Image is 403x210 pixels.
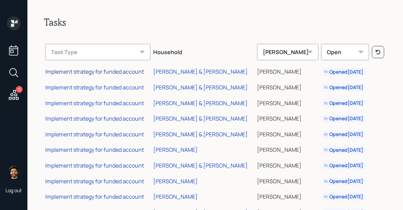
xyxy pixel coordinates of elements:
[324,84,363,91] div: Opened [DATE]
[321,44,369,60] div: Open
[256,63,320,79] td: [PERSON_NAME]
[153,177,198,185] div: [PERSON_NAME]
[153,146,198,153] div: [PERSON_NAME]
[153,84,248,91] div: [PERSON_NAME] & [PERSON_NAME]
[45,115,144,122] div: Implement strategy for funded account
[324,162,363,169] div: Opened [DATE]
[153,115,248,122] div: [PERSON_NAME] & [PERSON_NAME]
[5,187,22,194] div: Log out
[153,131,248,138] div: [PERSON_NAME] & [PERSON_NAME]
[45,68,144,75] div: Implement strategy for funded account
[45,177,144,185] div: Implement strategy for funded account
[256,141,320,157] td: [PERSON_NAME]
[324,100,363,107] div: Opened [DATE]
[256,172,320,188] td: [PERSON_NAME]
[45,162,144,169] div: Implement strategy for funded account
[44,16,387,28] h2: Tasks
[256,110,320,125] td: [PERSON_NAME]
[45,131,144,138] div: Implement strategy for funded account
[153,99,248,107] div: [PERSON_NAME] & [PERSON_NAME]
[45,44,150,60] div: Task Type
[256,78,320,94] td: [PERSON_NAME]
[324,178,363,185] div: Opened [DATE]
[256,94,320,110] td: [PERSON_NAME]
[256,125,320,141] td: [PERSON_NAME]
[152,39,255,63] th: Household
[256,188,320,203] td: [PERSON_NAME]
[16,86,23,93] div: 11
[324,131,363,138] div: Opened [DATE]
[257,44,318,60] div: [PERSON_NAME]
[153,68,248,75] div: [PERSON_NAME] & [PERSON_NAME]
[153,162,248,169] div: [PERSON_NAME] & [PERSON_NAME]
[153,193,198,200] div: [PERSON_NAME]
[45,99,144,107] div: Implement strategy for funded account
[45,193,144,200] div: Implement strategy for funded account
[7,165,21,179] img: eric-schwartz-headshot.png
[324,147,363,153] div: Opened [DATE]
[324,69,363,75] div: Opened [DATE]
[45,146,144,153] div: Implement strategy for funded account
[45,84,144,91] div: Implement strategy for funded account
[324,115,363,122] div: Opened [DATE]
[324,193,363,200] div: Opened [DATE]
[256,157,320,172] td: [PERSON_NAME]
